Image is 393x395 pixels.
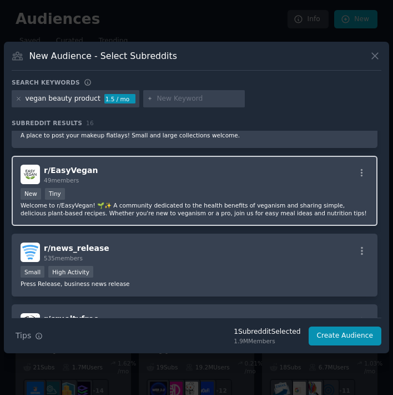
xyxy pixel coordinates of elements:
[12,326,47,345] button: Tips
[26,94,100,104] div: vegan beauty product
[21,266,44,278] div: Small
[21,243,40,262] img: news_release
[44,314,99,323] span: r/ crueltyfree
[29,50,177,62] h3: New Audience - Select Subreddits
[12,78,80,86] h3: Search keywords
[21,188,41,200] div: New
[16,330,31,342] span: Tips
[12,119,82,127] span: Subreddit Results
[21,313,40,333] img: crueltyfree
[45,188,65,200] div: Tiny
[157,94,241,104] input: New Keyword
[21,280,369,288] p: Press Release, business news release
[48,266,93,278] div: High Activity
[104,94,135,104] div: 1.5 / mo
[44,255,83,261] span: 535 members
[234,337,300,345] div: 1.9M Members
[44,244,109,253] span: r/ news_release
[21,165,40,184] img: EasyVegan
[234,327,300,337] div: 1 Subreddit Selected
[44,177,79,184] span: 49 members
[86,120,94,126] span: 16
[21,131,369,139] p: A place to post your makeup flatlays! Small and large collections welcome.
[309,327,382,345] button: Create Audience
[44,166,98,175] span: r/ EasyVegan
[21,201,369,217] p: Welcome to r/EasyVegan! 🌱✨ A community dedicated to the health benefits of veganism and sharing s...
